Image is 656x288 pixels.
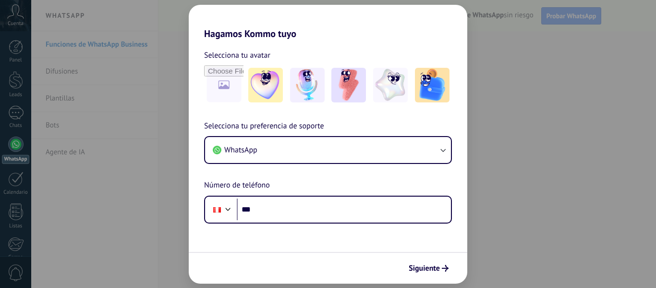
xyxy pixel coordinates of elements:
[205,137,451,163] button: WhatsApp
[415,68,449,102] img: -5.jpeg
[189,5,467,39] h2: Hagamos Kommo tuyo
[409,265,440,272] span: Siguiente
[373,68,408,102] img: -4.jpeg
[248,68,283,102] img: -1.jpeg
[404,260,453,276] button: Siguiente
[204,49,270,62] span: Selecciona tu avatar
[224,145,257,155] span: WhatsApp
[331,68,366,102] img: -3.jpeg
[290,68,325,102] img: -2.jpeg
[208,200,226,220] div: Peru: + 51
[204,120,324,133] span: Selecciona tu preferencia de soporte
[204,179,270,192] span: Número de teléfono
